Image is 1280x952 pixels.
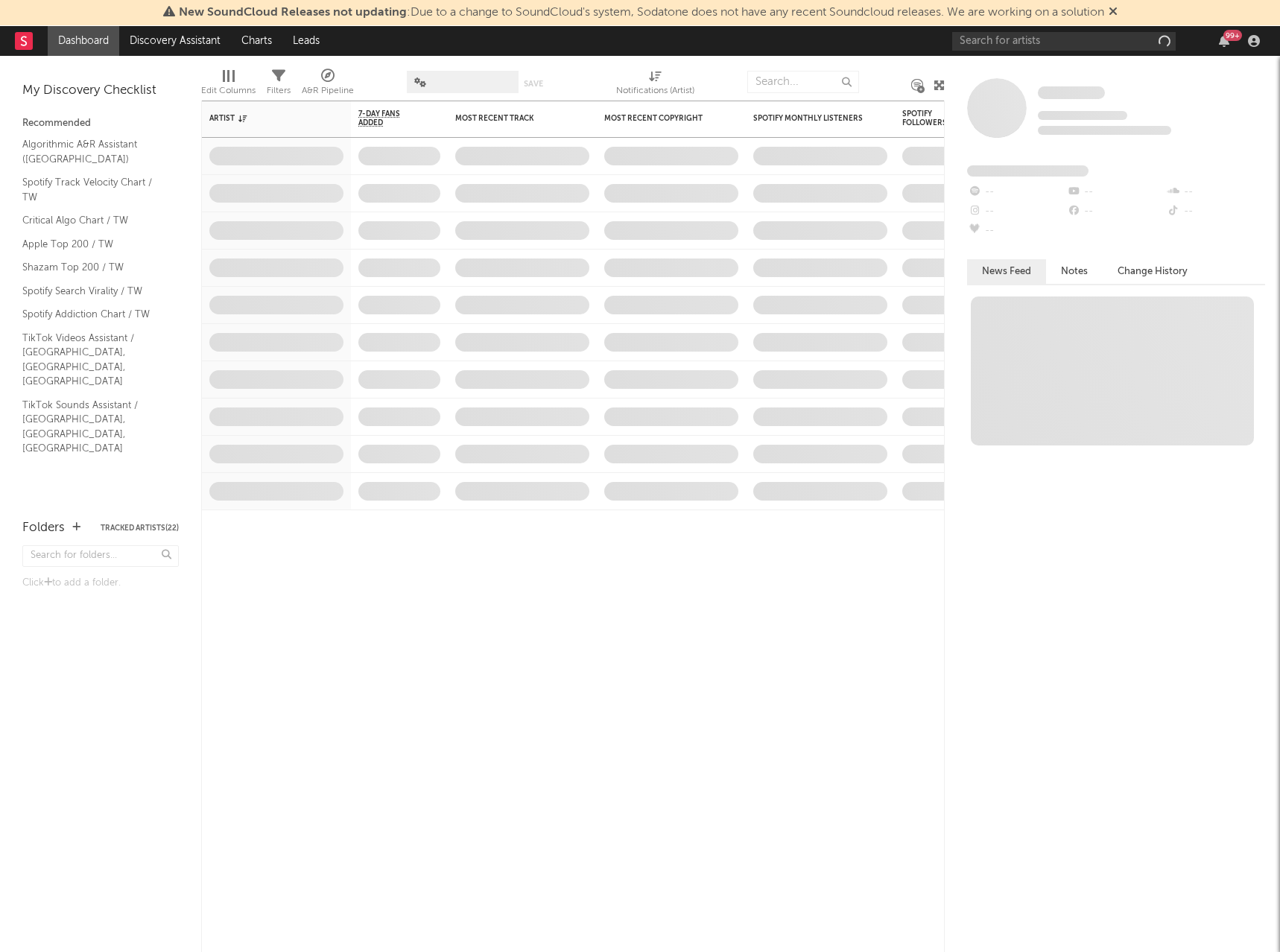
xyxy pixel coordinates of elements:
[22,136,164,167] a: Algorithmic A&R Assistant ([GEOGRAPHIC_DATA])
[747,71,859,93] input: Search...
[282,26,330,56] a: Leads
[1103,259,1203,284] button: Change History
[22,574,179,592] div: Click to add a folder.
[22,82,179,100] div: My Discovery Checklist
[1166,183,1265,202] div: --
[209,114,321,123] div: Artist
[967,202,1066,221] div: --
[455,114,567,123] div: Most Recent Track
[616,63,694,107] div: Notifications (Artist)
[1066,183,1165,202] div: --
[967,221,1066,241] div: --
[22,174,164,205] a: Spotify Track Velocity Chart / TW
[48,26,119,56] a: Dashboard
[22,283,164,299] a: Spotify Search Virality / TW
[1046,259,1103,284] button: Notes
[524,80,543,88] button: Save
[22,519,65,537] div: Folders
[22,306,164,323] a: Spotify Addiction Chart / TW
[967,165,1089,177] span: Fans Added by Platform
[302,82,354,100] div: A&R Pipeline
[1166,202,1265,221] div: --
[22,115,179,133] div: Recommended
[1066,202,1165,221] div: --
[1223,30,1242,41] div: 99 +
[22,397,164,457] a: TikTok Sounds Assistant / [GEOGRAPHIC_DATA], [GEOGRAPHIC_DATA], [GEOGRAPHIC_DATA]
[753,114,865,123] div: Spotify Monthly Listeners
[22,236,164,253] a: Apple Top 200 / TW
[1109,7,1118,19] span: Dismiss
[616,82,694,100] div: Notifications (Artist)
[231,26,282,56] a: Charts
[1038,111,1127,120] span: Tracking Since: [DATE]
[1038,126,1171,135] span: 0 fans last week
[201,82,256,100] div: Edit Columns
[267,63,291,107] div: Filters
[302,63,354,107] div: A&R Pipeline
[101,524,179,532] button: Tracked Artists(22)
[952,32,1176,51] input: Search for artists
[119,26,231,56] a: Discovery Assistant
[22,259,164,276] a: Shazam Top 200 / TW
[267,82,291,100] div: Filters
[1038,86,1105,99] span: Some Artist
[967,259,1046,284] button: News Feed
[179,7,407,19] span: New SoundCloud Releases not updating
[22,545,179,567] input: Search for folders...
[604,114,716,123] div: Most Recent Copyright
[22,330,164,390] a: TikTok Videos Assistant / [GEOGRAPHIC_DATA], [GEOGRAPHIC_DATA], [GEOGRAPHIC_DATA]
[1219,35,1229,47] button: 99+
[201,63,256,107] div: Edit Columns
[179,7,1104,19] span: : Due to a change to SoundCloud's system, Sodatone does not have any recent Soundcloud releases. ...
[358,110,418,127] span: 7-Day Fans Added
[967,183,1066,202] div: --
[1038,86,1105,101] a: Some Artist
[22,212,164,229] a: Critical Algo Chart / TW
[902,110,954,127] div: Spotify Followers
